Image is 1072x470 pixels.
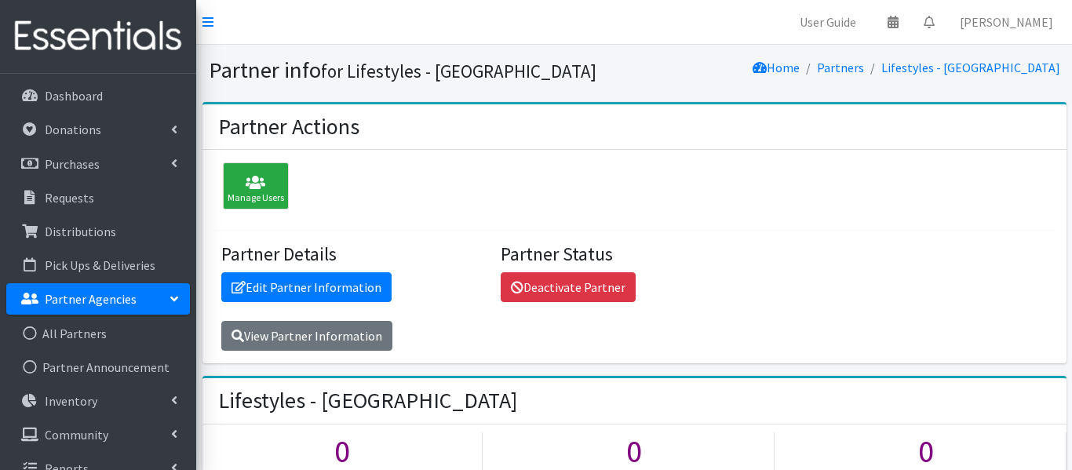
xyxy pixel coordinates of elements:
p: Purchases [45,156,100,172]
h4: Partner Details [221,243,489,266]
small: for Lifestyles - [GEOGRAPHIC_DATA] [321,60,596,82]
h1: Partner info [209,56,629,84]
a: View Partner Information [221,321,392,351]
img: HumanEssentials [6,10,190,63]
a: User Guide [787,6,869,38]
a: Donations [6,114,190,145]
p: Requests [45,190,94,206]
a: [PERSON_NAME] [947,6,1066,38]
a: Pick Ups & Deliveries [6,250,190,281]
a: Lifestyles - [GEOGRAPHIC_DATA] [881,60,1060,75]
h1: 0 [786,432,1066,470]
a: Partner Announcement [6,352,190,383]
a: Home [753,60,800,75]
h1: 0 [202,432,482,470]
a: Dashboard [6,80,190,111]
a: Purchases [6,148,190,180]
h4: Partner Status [501,243,768,266]
p: Partner Agencies [45,291,137,307]
h2: Lifestyles - [GEOGRAPHIC_DATA] [218,388,517,414]
div: Manage Users [223,162,289,209]
a: Partners [817,60,864,75]
a: Deactivate Partner [501,272,636,302]
a: Edit Partner Information [221,272,392,302]
p: Donations [45,122,101,137]
a: Manage Users [215,180,289,196]
h1: 0 [494,432,774,470]
a: Partner Agencies [6,283,190,315]
p: Distributions [45,224,116,239]
h2: Partner Actions [218,114,359,140]
a: Inventory [6,385,190,417]
a: Distributions [6,216,190,247]
p: Pick Ups & Deliveries [45,257,155,273]
p: Community [45,427,108,443]
p: Dashboard [45,88,103,104]
a: Community [6,419,190,450]
p: Inventory [45,393,97,409]
a: Requests [6,182,190,213]
a: All Partners [6,318,190,349]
